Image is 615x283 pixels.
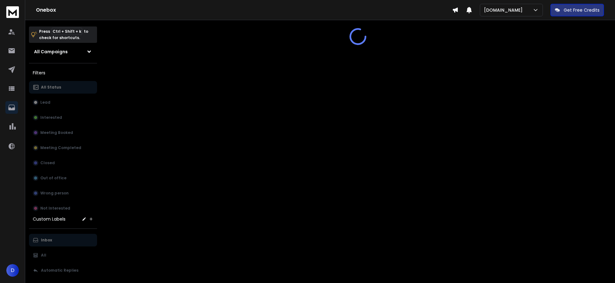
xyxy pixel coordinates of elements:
h1: All Campaigns [34,49,68,55]
img: logo [6,6,19,18]
p: Get Free Credits [564,7,600,13]
button: Get Free Credits [550,4,604,16]
p: Press to check for shortcuts. [39,28,88,41]
h1: Onebox [36,6,452,14]
span: Ctrl + Shift + k [52,28,82,35]
h3: Filters [29,68,97,77]
button: All Campaigns [29,45,97,58]
h3: Custom Labels [33,216,66,222]
button: D [6,264,19,277]
p: [DOMAIN_NAME] [484,7,525,13]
